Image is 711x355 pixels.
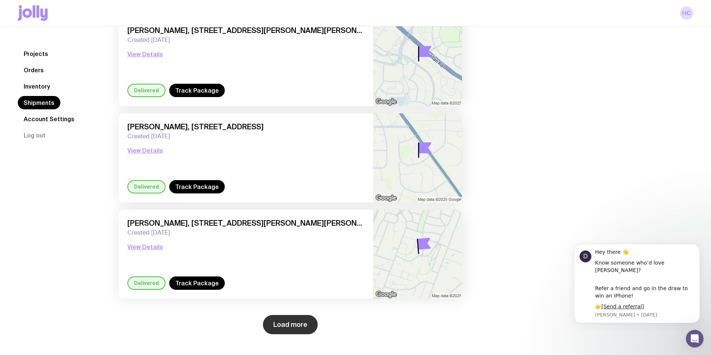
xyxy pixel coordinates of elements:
[18,47,54,60] a: Projects
[127,276,166,290] div: Delivered
[18,96,60,109] a: Shipments
[127,133,364,140] span: Created [DATE]
[127,36,364,44] span: Created [DATE]
[18,63,50,77] a: Orders
[169,84,225,97] a: Track Package
[127,229,364,236] span: Created [DATE]
[169,180,225,193] a: Track Package
[374,17,462,106] img: staticmap
[18,80,56,93] a: Inventory
[686,330,704,348] iframe: Intercom live chat
[127,146,163,155] button: View Details
[263,315,318,334] button: Load more
[374,210,462,299] img: staticmap
[127,122,364,131] span: [PERSON_NAME], [STREET_ADDRESS]
[127,84,166,97] div: Delivered
[169,276,225,290] a: Track Package
[18,129,51,142] button: Log out
[127,180,166,193] div: Delivered
[374,113,462,202] img: staticmap
[680,6,693,20] a: HC
[563,240,711,335] iframe: Intercom notifications message
[18,112,80,126] a: Account Settings
[127,219,364,228] span: [PERSON_NAME], [STREET_ADDRESS][PERSON_NAME][PERSON_NAME]
[127,50,163,59] button: View Details
[127,242,163,251] button: View Details
[127,26,364,35] span: [PERSON_NAME], [STREET_ADDRESS][PERSON_NAME][PERSON_NAME]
